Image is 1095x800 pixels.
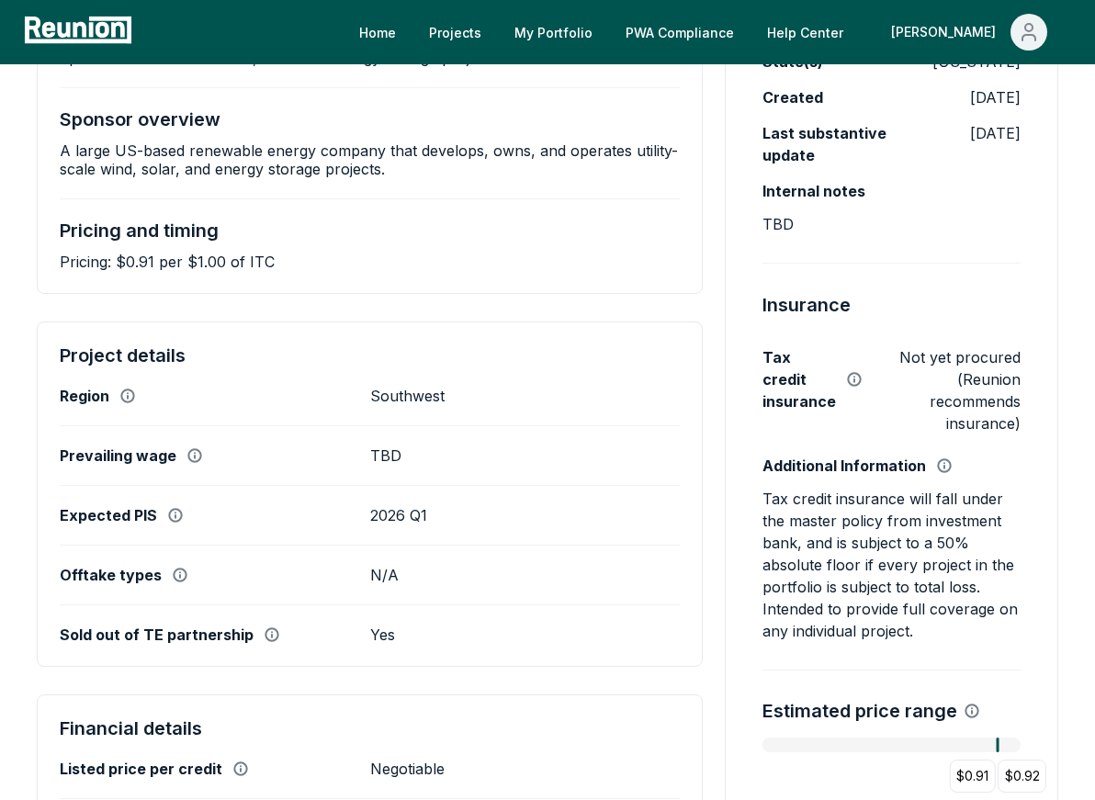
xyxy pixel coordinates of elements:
[370,446,401,465] p: TBD
[60,625,254,644] label: Sold out of TE partnership
[344,14,1077,51] nav: Main
[752,14,858,51] a: Help Center
[370,506,427,524] p: 2026 Q1
[370,566,399,584] p: N/A
[60,220,219,242] h4: Pricing and timing
[762,213,794,235] p: TBD
[871,346,1021,434] p: Not yet procured (Reunion recommends insurance)
[970,122,1021,144] p: [DATE]
[500,14,607,51] a: My Portfolio
[60,108,220,130] h4: Sponsor overview
[762,86,823,108] label: Created
[762,455,926,477] label: Additional Information
[414,14,496,51] a: Projects
[762,180,865,202] label: Internal notes
[762,122,891,166] label: Last substantive update
[762,698,957,724] h4: Estimated price range
[370,387,445,405] p: Southwest
[876,14,1062,51] button: [PERSON_NAME]
[60,344,680,366] h4: Project details
[891,14,1003,51] div: [PERSON_NAME]
[970,86,1021,108] p: [DATE]
[60,566,162,584] label: Offtake types
[60,760,222,778] label: Listed price per credit
[1005,765,1040,787] p: $0.92
[611,14,749,51] a: PWA Compliance
[762,291,851,319] h4: Insurance
[370,760,445,778] p: Negotiable
[60,253,275,271] p: Pricing: $0.91 per $1.00 of ITC
[60,446,176,465] label: Prevailing wage
[60,506,157,524] label: Expected PIS
[762,488,1021,642] p: Tax credit insurance will fall under the master policy from investment bank, and is subject to a ...
[956,765,988,787] p: $0.91
[60,141,680,178] p: A large US-based renewable energy company that develops, owns, and operates utility-scale wind, s...
[344,14,411,51] a: Home
[370,625,395,644] p: Yes
[60,387,109,405] label: Region
[60,717,680,739] h4: Financial details
[762,346,836,412] label: Tax credit insurance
